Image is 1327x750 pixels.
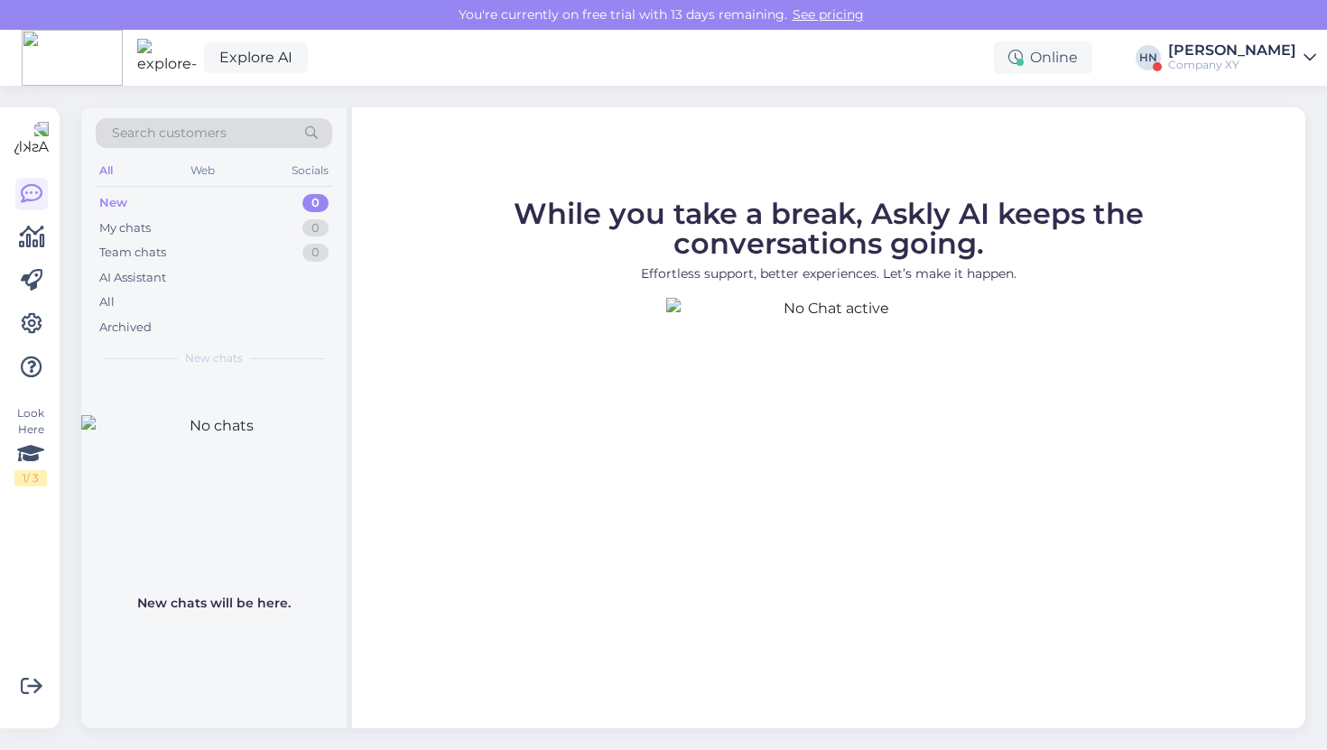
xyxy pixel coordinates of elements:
[99,219,151,237] div: My chats
[99,244,166,262] div: Team chats
[514,196,1144,261] span: While you take a break, Askly AI keeps the conversations going.
[302,219,329,237] div: 0
[302,244,329,262] div: 0
[288,159,332,182] div: Socials
[1168,43,1316,72] a: [PERSON_NAME]Company XY
[994,42,1092,74] div: Online
[185,350,243,366] span: New chats
[99,293,115,311] div: All
[99,194,127,212] div: New
[14,122,49,156] img: Askly Logo
[1168,58,1296,72] div: Company XY
[1168,43,1296,58] div: [PERSON_NAME]
[99,319,152,337] div: Archived
[112,124,227,143] span: Search customers
[14,470,47,486] div: 1 / 3
[1136,45,1161,70] div: HN
[99,269,166,287] div: AI Assistant
[137,39,197,77] img: explore-ai
[14,405,47,486] div: Look Here
[96,159,116,182] div: All
[187,159,218,182] div: Web
[787,6,869,23] a: See pricing
[432,264,1226,283] p: Effortless support, better experiences. Let’s make it happen.
[81,415,347,578] img: No chats
[666,298,991,623] img: No Chat active
[302,194,329,212] div: 0
[137,594,291,613] p: New chats will be here.
[204,42,308,73] a: Explore AI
